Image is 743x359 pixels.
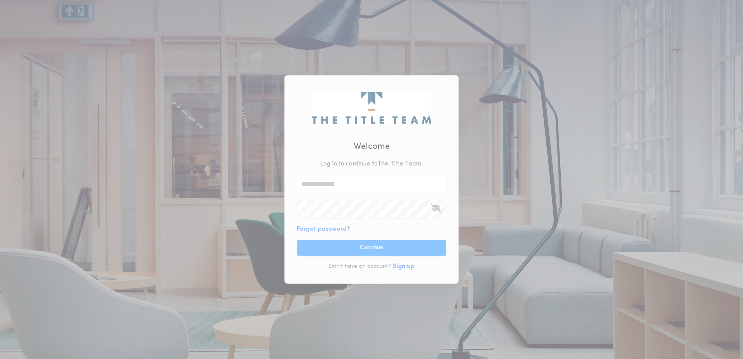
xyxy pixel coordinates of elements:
[329,263,391,270] p: Don't have an account?
[312,92,431,124] img: logo
[354,140,390,153] h2: Welcome
[392,262,414,271] button: Sign up
[297,225,350,234] button: Forgot password?
[297,240,446,256] button: Continue
[320,159,423,169] p: Log in to continue to The Title Team .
